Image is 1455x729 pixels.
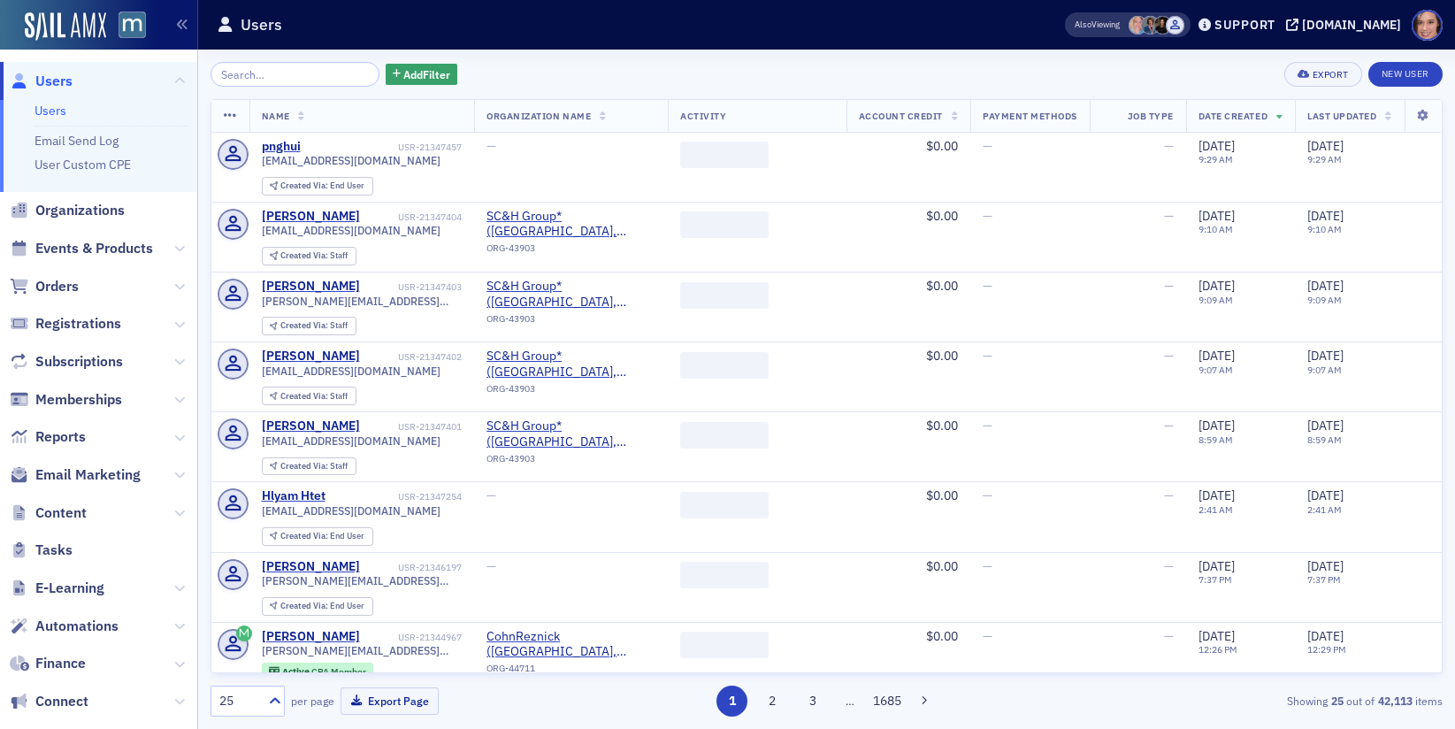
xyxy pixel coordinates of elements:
[262,247,356,265] div: Created Via: Staff
[262,504,440,518] span: [EMAIL_ADDRESS][DOMAIN_NAME]
[35,654,86,673] span: Finance
[10,654,86,673] a: Finance
[1164,628,1174,644] span: —
[280,532,364,541] div: End User
[486,279,655,310] a: SC&H Group* ([GEOGRAPHIC_DATA], [GEOGRAPHIC_DATA])
[716,686,747,717] button: 1
[1307,208,1344,224] span: [DATE]
[1198,110,1267,122] span: Date Created
[35,72,73,91] span: Users
[1198,487,1235,503] span: [DATE]
[1198,558,1235,574] span: [DATE]
[10,201,125,220] a: Organizations
[1129,16,1147,35] span: Dee Sullivan
[1307,364,1342,376] time: 9:07 AM
[1198,418,1235,434] span: [DATE]
[106,12,146,42] a: View Homepage
[341,687,439,715] button: Export Page
[486,418,655,449] a: SC&H Group* ([GEOGRAPHIC_DATA], [GEOGRAPHIC_DATA])
[1075,19,1120,31] span: Viewing
[1307,223,1342,235] time: 9:10 AM
[983,138,992,154] span: —
[10,72,73,91] a: Users
[1307,278,1344,294] span: [DATE]
[10,617,119,636] a: Automations
[262,209,360,225] a: [PERSON_NAME]
[680,422,769,449] span: ‌
[983,418,992,434] span: —
[262,418,360,434] div: [PERSON_NAME]
[363,211,462,223] div: USR-21347404
[262,154,440,167] span: [EMAIL_ADDRESS][DOMAIN_NAME]
[983,558,992,574] span: —
[1307,643,1346,656] time: 12:29 PM
[35,427,86,447] span: Reports
[25,12,106,41] img: SailAMX
[262,387,356,405] div: Created Via: Staff
[1307,348,1344,364] span: [DATE]
[1412,10,1443,41] span: Profile
[1214,17,1275,33] div: Support
[859,110,943,122] span: Account Credit
[486,663,655,680] div: ORG-44711
[1198,223,1233,235] time: 9:10 AM
[262,597,373,616] div: Created Via: End User
[363,562,462,573] div: USR-21346197
[262,139,301,155] a: pnghui
[262,559,360,575] a: [PERSON_NAME]
[680,352,769,379] span: ‌
[1328,693,1346,709] strong: 25
[983,110,1077,122] span: Payment Methods
[926,278,958,294] span: $0.00
[291,693,334,709] label: per page
[1198,434,1233,446] time: 8:59 AM
[486,242,655,260] div: ORG-43903
[262,629,360,645] a: [PERSON_NAME]
[10,427,86,447] a: Reports
[35,503,87,523] span: Content
[403,66,450,82] span: Add Filter
[486,558,496,574] span: —
[983,348,992,364] span: —
[486,629,655,660] a: CohnReznick ([GEOGRAPHIC_DATA], [GEOGRAPHIC_DATA])
[280,602,364,611] div: End User
[1153,16,1172,35] span: Lauren McDonough
[269,665,365,677] a: Active CPA Member
[262,349,360,364] a: [PERSON_NAME]
[1164,558,1174,574] span: —
[486,487,496,503] span: —
[1198,628,1235,644] span: [DATE]
[10,541,73,560] a: Tasks
[1164,348,1174,364] span: —
[10,277,79,296] a: Orders
[680,142,769,168] span: ‌
[1307,503,1342,516] time: 2:41 AM
[926,418,958,434] span: $0.00
[35,465,141,485] span: Email Marketing
[1198,348,1235,364] span: [DATE]
[1198,294,1233,306] time: 9:09 AM
[303,142,462,153] div: USR-21347457
[1166,16,1184,35] span: Justin Chase
[486,349,655,380] a: SC&H Group* ([GEOGRAPHIC_DATA], [GEOGRAPHIC_DATA])
[1198,153,1233,165] time: 9:29 AM
[262,488,325,504] div: Hlyam Htet
[680,562,769,588] span: ‌
[1198,278,1235,294] span: [DATE]
[1307,573,1341,586] time: 7:37 PM
[486,209,655,240] a: SC&H Group* ([GEOGRAPHIC_DATA], [GEOGRAPHIC_DATA])
[262,110,290,122] span: Name
[282,665,311,678] span: Active
[280,392,348,402] div: Staff
[1198,573,1232,586] time: 7:37 PM
[10,390,122,410] a: Memberships
[486,349,655,380] span: SC&H Group* (Sparks Glencoe, MD)
[486,110,591,122] span: Organization Name
[35,541,73,560] span: Tasks
[1198,138,1235,154] span: [DATE]
[10,503,87,523] a: Content
[280,251,348,261] div: Staff
[680,110,726,122] span: Activity
[35,692,88,711] span: Connect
